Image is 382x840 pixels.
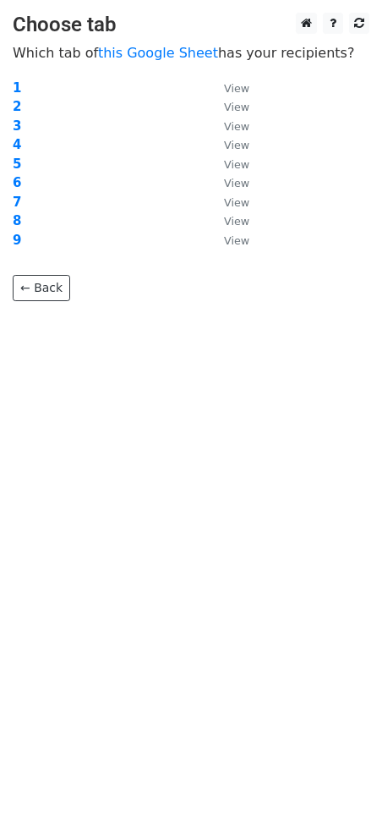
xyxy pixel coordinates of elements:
small: View [224,215,249,228]
a: View [207,195,249,210]
a: 7 [13,195,21,210]
a: View [207,99,249,114]
a: View [207,80,249,96]
a: this Google Sheet [98,45,218,61]
small: View [224,177,249,189]
a: View [207,233,249,248]
a: 6 [13,175,21,190]
a: View [207,118,249,134]
a: 2 [13,99,21,114]
a: 8 [13,213,21,228]
a: View [207,137,249,152]
a: View [207,156,249,172]
a: 5 [13,156,21,172]
small: View [224,158,249,171]
small: View [224,234,249,247]
a: 3 [13,118,21,134]
a: 9 [13,233,21,248]
a: View [207,213,249,228]
small: View [224,101,249,113]
a: ← Back [13,275,70,301]
a: View [207,175,249,190]
small: View [224,82,249,95]
small: View [224,196,249,209]
small: View [224,139,249,151]
small: View [224,120,249,133]
p: Which tab of has your recipients? [13,44,369,62]
a: 4 [13,137,21,152]
h3: Choose tab [13,13,369,37]
a: 1 [13,80,21,96]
